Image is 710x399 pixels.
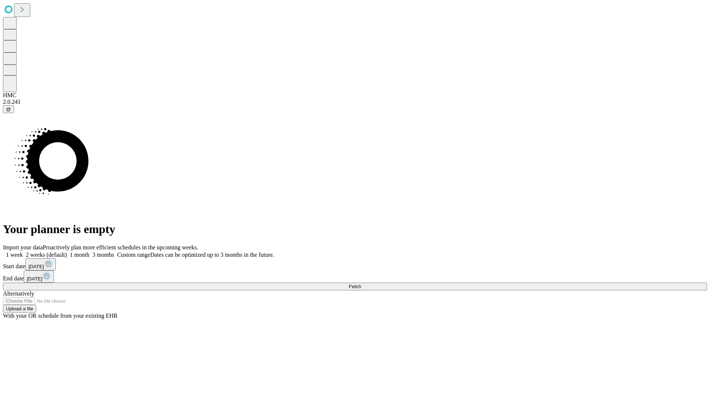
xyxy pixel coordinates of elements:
[3,244,43,250] span: Import your data
[3,305,36,313] button: Upload a file
[3,222,707,236] h1: Your planner is empty
[43,244,198,250] span: Proactively plan more efficient schedules in the upcoming weeks.
[3,92,707,99] div: HMC
[6,106,11,112] span: @
[3,283,707,290] button: Fetch
[349,284,361,289] span: Fetch
[6,252,23,258] span: 1 week
[3,270,707,283] div: End date
[27,276,42,282] span: [DATE]
[92,252,114,258] span: 3 months
[26,252,67,258] span: 2 weeks (default)
[3,105,14,113] button: @
[3,258,707,270] div: Start date
[117,252,150,258] span: Custom range
[24,270,54,283] button: [DATE]
[3,290,34,297] span: Alternatively
[150,252,274,258] span: Dates can be optimized up to 3 months in the future.
[28,264,44,269] span: [DATE]
[3,99,707,105] div: 2.0.241
[26,258,56,270] button: [DATE]
[70,252,89,258] span: 1 month
[3,313,118,319] span: With your OR schedule from your existing EHR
